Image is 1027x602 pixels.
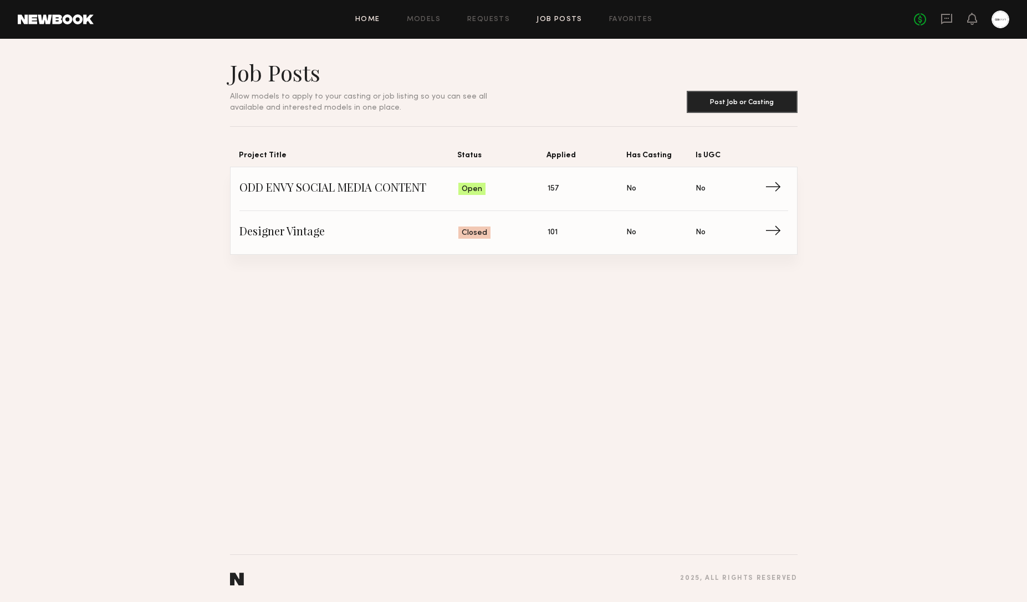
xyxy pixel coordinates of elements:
[765,224,788,241] span: →
[546,149,626,167] span: Applied
[239,211,788,254] a: Designer VintageClosed101NoNo→
[687,91,798,113] button: Post Job or Casting
[765,181,788,197] span: →
[462,228,487,239] span: Closed
[609,16,653,23] a: Favorites
[239,181,459,197] span: ODD ENVY SOCIAL MEDIA CONTENT
[457,149,546,167] span: Status
[355,16,380,23] a: Home
[239,167,788,211] a: ODD ENVY SOCIAL MEDIA CONTENTOpen157NoNo→
[239,224,459,241] span: Designer Vintage
[696,183,706,195] span: No
[626,227,636,239] span: No
[230,59,514,86] h1: Job Posts
[548,227,558,239] span: 101
[696,149,765,167] span: Is UGC
[537,16,583,23] a: Job Posts
[680,575,797,582] div: 2025 , all rights reserved
[462,184,482,195] span: Open
[407,16,441,23] a: Models
[548,183,559,195] span: 157
[230,93,487,111] span: Allow models to apply to your casting or job listing so you can see all available and interested ...
[467,16,510,23] a: Requests
[626,149,696,167] span: Has Casting
[696,227,706,239] span: No
[626,183,636,195] span: No
[239,149,458,167] span: Project Title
